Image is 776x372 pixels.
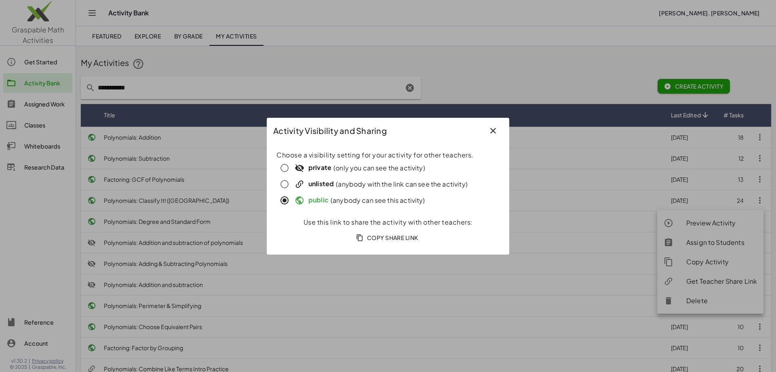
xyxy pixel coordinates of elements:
[308,196,329,204] strong: public
[276,217,500,227] div: Use this link to share the activity with other teachers:
[293,192,425,208] label: (anybody can see this activity)
[351,230,425,245] button: Copy Share Link
[308,179,334,188] strong: unlisted
[358,234,418,241] span: Copy Share Link
[308,163,331,172] strong: private
[267,118,509,144] div: Activity Visibility and Sharing
[293,160,425,176] label: (only you can see the activity)
[293,176,468,192] label: (anybody with the link can see the activity)
[276,150,500,160] div: Choose a visibility setting for your activity for other teachers.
